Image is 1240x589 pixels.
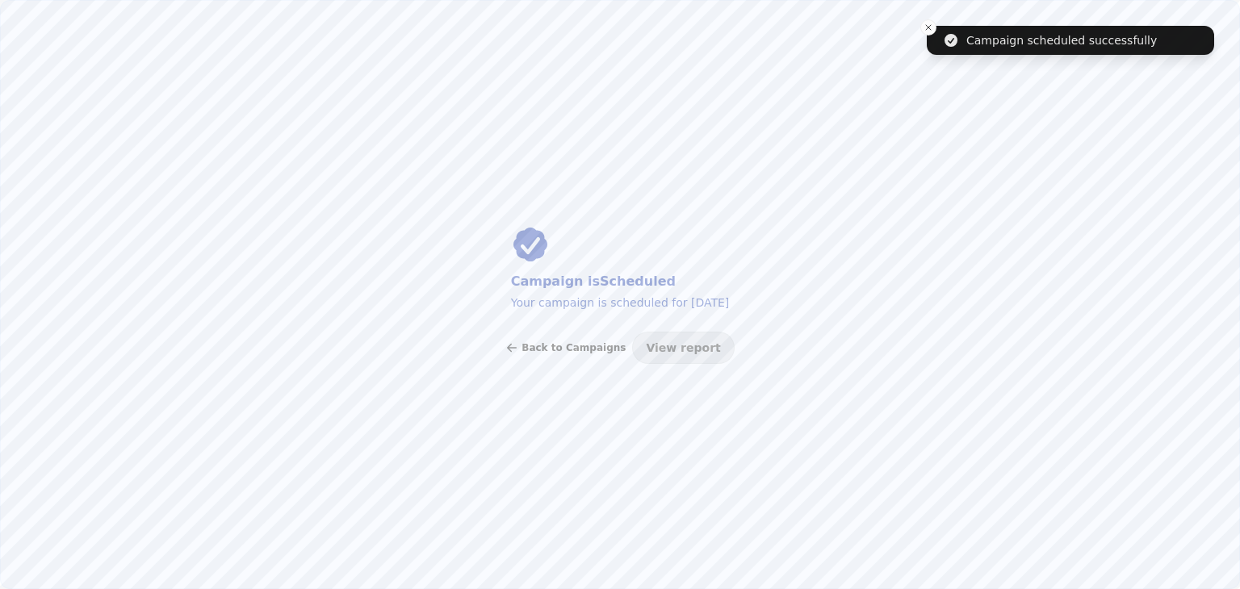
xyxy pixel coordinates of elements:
[632,332,734,364] button: View report
[646,342,720,353] span: View report
[505,332,626,364] button: Back to Campaigns
[511,293,730,312] p: Your campaign is scheduled for [DATE]
[920,19,936,36] button: Close toast
[511,270,730,293] h2: Campaign is Scheduled
[966,32,1157,48] div: Campaign scheduled successfully
[522,343,626,353] span: Back to Campaigns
